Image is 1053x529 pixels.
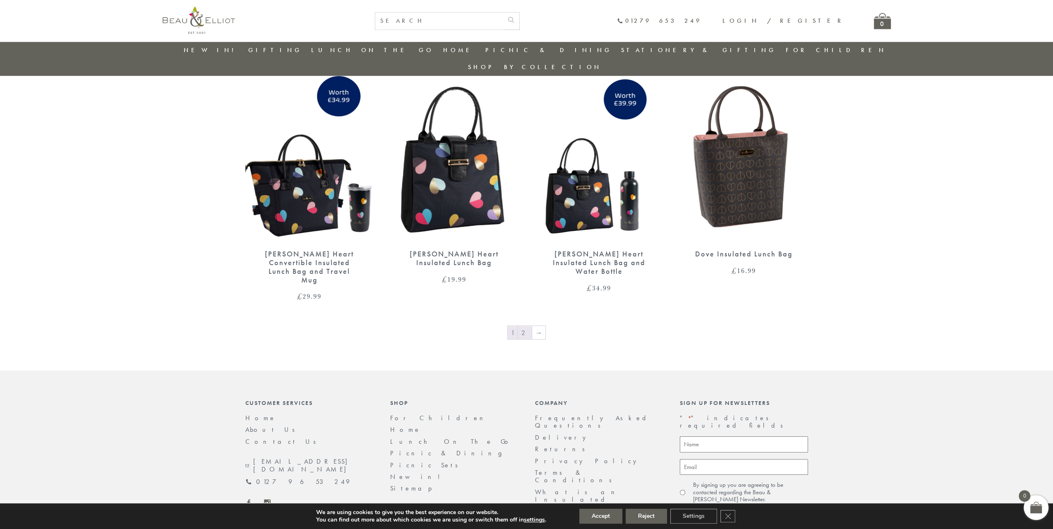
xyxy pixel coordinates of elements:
[390,400,518,406] div: Shop
[485,46,612,54] a: Picnic & Dining
[245,437,321,446] a: Contact Us
[442,274,466,284] bdi: 19.99
[621,46,776,54] a: Stationery & Gifting
[720,510,735,522] button: Close GDPR Cookie Banner
[245,478,350,486] a: 01279 653 249
[535,76,663,242] img: Emily Heart Insulated Lunch Bag and Water Bottle
[680,400,808,406] div: Sign up for newsletters
[390,449,510,457] a: Picnic & Dining
[248,46,302,54] a: Gifting
[245,76,374,300] a: Emily Heart Convertible Lunch Bag and Travel Mug [PERSON_NAME] Heart Convertible Insulated Lunch ...
[405,250,504,267] div: [PERSON_NAME] Heart Insulated Lunch Bag
[245,425,300,434] a: About Us
[680,76,807,242] img: Dove Insulated Lunch Bag
[390,484,443,493] a: Sitemap
[245,458,374,473] a: [EMAIL_ADDRESS][DOMAIN_NAME]
[375,12,503,29] input: SEARCH
[722,17,845,25] a: Login / Register
[694,250,794,259] div: Dove Insulated Lunch Bag
[297,291,302,301] span: £
[442,274,447,284] span: £
[680,414,808,430] p: " " indicates required fields
[1019,490,1030,502] span: 0
[390,76,518,242] img: Emily Heart Insulated Lunch Bag
[184,46,239,54] a: New in!
[617,17,702,24] a: 01279 653 249
[390,425,421,434] a: Home
[311,46,434,54] a: Lunch On The Go
[535,488,625,512] a: What is an Insulated Lunch bag?
[297,291,321,301] bdi: 29.99
[680,459,808,475] input: Email
[245,76,374,242] img: Emily Heart Convertible Lunch Bag and Travel Mug
[535,400,663,406] div: Company
[524,516,545,524] button: settings
[535,433,590,442] a: Delivery
[443,46,476,54] a: Home
[390,437,513,446] a: Lunch On The Go
[535,468,617,484] a: Terms & Conditions
[245,414,276,422] a: Home
[670,509,717,524] button: Settings
[245,400,374,406] div: Customer Services
[390,414,489,422] a: For Children
[468,63,602,71] a: Shop by collection
[785,46,886,54] a: For Children
[535,76,663,291] a: Emily Heart Insulated Lunch Bag and Water Bottle [PERSON_NAME] Heart Insulated Lunch Bag and Wate...
[549,250,649,275] div: [PERSON_NAME] Heart Insulated Lunch Bag and Water Bottle
[245,325,808,342] nav: Product Pagination
[587,283,611,293] bdi: 34.99
[390,76,518,283] a: Emily Heart Insulated Lunch Bag [PERSON_NAME] Heart Insulated Lunch Bag £19.99
[732,266,756,275] bdi: 16.99
[508,326,518,339] span: Page 1
[579,509,622,524] button: Accept
[316,516,546,524] p: You can find out more about which cookies we are using or switch them off in .
[535,414,651,430] a: Frequently Asked Questions
[680,436,808,452] input: Name
[535,457,641,465] a: Privacy Policy
[693,481,808,503] label: By signing up you are agreeing to be contacted regarding the Beau & [PERSON_NAME] Newsletter.
[732,266,737,275] span: £
[626,509,667,524] button: Reject
[390,461,463,469] a: Picnic Sets
[587,283,592,293] span: £
[390,472,446,481] a: New in!
[518,326,532,339] a: Page 2
[874,13,891,29] a: 0
[535,445,590,453] a: Returns
[260,250,359,284] div: [PERSON_NAME] Heart Convertible Insulated Lunch Bag and Travel Mug
[316,509,546,516] p: We are using cookies to give you the best experience on our website.
[532,326,545,339] a: →
[163,6,235,34] img: logo
[680,76,808,274] a: Dove Insulated Lunch Bag Dove Insulated Lunch Bag £16.99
